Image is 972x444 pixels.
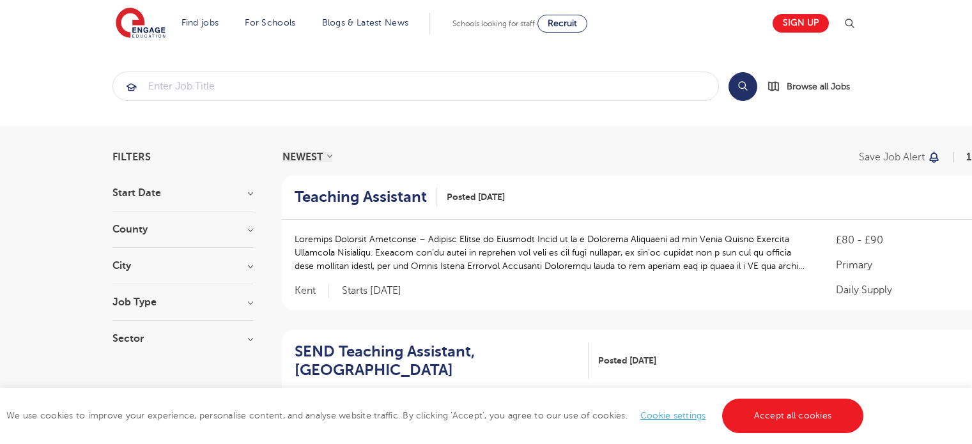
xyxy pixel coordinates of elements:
[112,261,253,271] h3: City
[859,152,941,162] button: Save job alert
[452,19,535,28] span: Schools looking for staff
[112,297,253,307] h3: Job Type
[116,8,166,40] img: Engage Education
[859,152,925,162] p: Save job alert
[598,354,656,367] span: Posted [DATE]
[722,399,864,433] a: Accept all cookies
[6,411,867,420] span: We use cookies to improve your experience, personalise content, and analyse website traffic. By c...
[773,14,829,33] a: Sign up
[295,188,427,206] h2: Teaching Assistant
[342,284,401,298] p: Starts [DATE]
[295,233,811,273] p: Loremips Dolorsit Ametconse – Adipisc Elitse do Eiusmodt Incid ut la e Dolorema Aliquaeni ad min ...
[295,284,329,298] span: Kent
[112,333,253,344] h3: Sector
[295,342,579,379] h2: SEND Teaching Assistant, [GEOGRAPHIC_DATA]
[537,15,587,33] a: Recruit
[113,72,718,100] input: Submit
[548,19,577,28] span: Recruit
[245,18,295,27] a: For Schools
[181,18,219,27] a: Find jobs
[787,79,850,94] span: Browse all Jobs
[640,411,706,420] a: Cookie settings
[112,72,719,101] div: Submit
[322,18,409,27] a: Blogs & Latest News
[729,72,757,101] button: Search
[295,342,589,379] a: SEND Teaching Assistant, [GEOGRAPHIC_DATA]
[112,224,253,234] h3: County
[112,188,253,198] h3: Start Date
[112,152,151,162] span: Filters
[295,188,437,206] a: Teaching Assistant
[768,79,860,94] a: Browse all Jobs
[447,190,505,204] span: Posted [DATE]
